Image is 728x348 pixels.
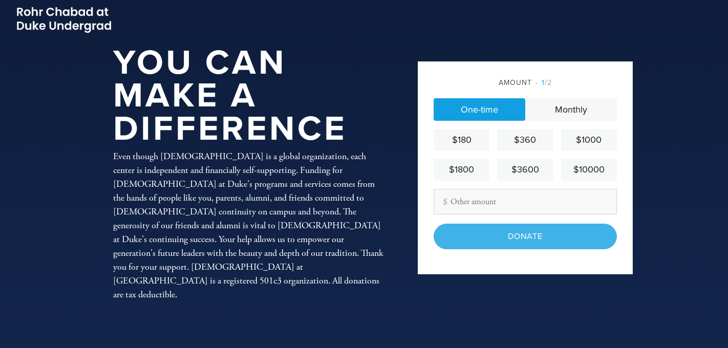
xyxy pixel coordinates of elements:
h1: You Can Make a Difference [113,47,384,146]
a: $1000 [561,129,617,151]
img: Picture2_0.png [15,5,113,34]
div: $1000 [565,133,613,147]
div: Even though [DEMOGRAPHIC_DATA] is a global organization, each center is independent and financial... [113,149,384,301]
span: 1 [542,78,545,87]
a: $360 [497,129,553,151]
div: $360 [501,133,549,147]
span: /2 [536,78,552,87]
div: Amount [434,77,617,88]
div: $180 [438,133,485,147]
input: Other amount [434,189,617,214]
a: $3600 [497,159,553,181]
a: Monthly [525,98,617,121]
div: $1800 [438,163,485,177]
a: One-time [434,98,525,121]
div: $10000 [565,163,613,177]
a: $1800 [434,159,489,181]
div: $3600 [501,163,549,177]
a: $10000 [561,159,617,181]
a: $180 [434,129,489,151]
